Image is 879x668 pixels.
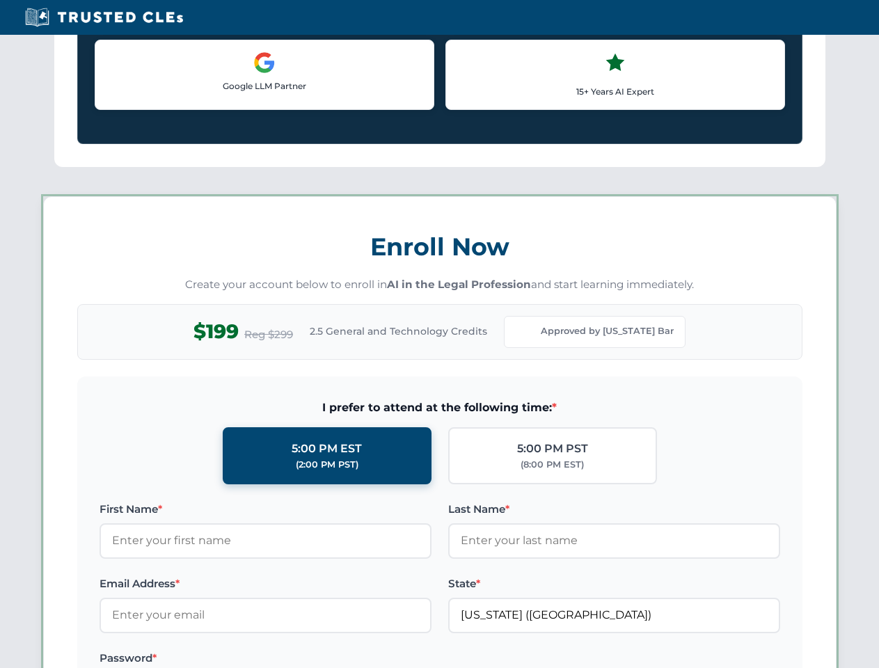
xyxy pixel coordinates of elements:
[100,501,431,518] label: First Name
[448,575,780,592] label: State
[517,440,588,458] div: 5:00 PM PST
[244,326,293,343] span: Reg $299
[448,598,780,633] input: Florida (FL)
[448,501,780,518] label: Last Name
[100,399,780,417] span: I prefer to attend at the following time:
[296,458,358,472] div: (2:00 PM PST)
[77,225,802,269] h3: Enroll Now
[21,7,187,28] img: Trusted CLEs
[448,523,780,558] input: Enter your last name
[521,458,584,472] div: (8:00 PM EST)
[292,440,362,458] div: 5:00 PM EST
[77,277,802,293] p: Create your account below to enroll in and start learning immediately.
[106,79,422,93] p: Google LLM Partner
[100,598,431,633] input: Enter your email
[193,316,239,347] span: $199
[516,322,535,342] img: Florida Bar
[541,324,674,338] span: Approved by [US_STATE] Bar
[100,523,431,558] input: Enter your first name
[100,575,431,592] label: Email Address
[253,51,276,74] img: Google
[100,650,431,667] label: Password
[310,324,487,339] span: 2.5 General and Technology Credits
[457,85,773,98] p: 15+ Years AI Expert
[387,278,531,291] strong: AI in the Legal Profession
